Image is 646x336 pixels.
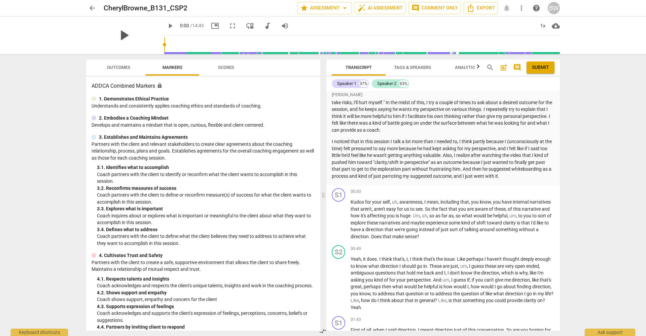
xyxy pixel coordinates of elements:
span: I [485,256,487,262]
span: don't [450,270,461,276]
span: , [420,213,422,218]
span: clarity [503,220,517,225]
span: compare_arrows [319,327,327,335]
p: Before the recording starts: The client talks about having trouble deciding what he wants to do n... [332,78,554,133]
span: affecting [367,213,387,218]
span: , [390,199,392,205]
span: post_add [500,64,508,72]
span: of [384,277,389,283]
span: see [416,206,423,212]
p: Partners with the client to create a safe, supportive environment that allows the client to share... [92,259,315,273]
span: awareness [399,199,422,205]
span: Markers [163,65,182,70]
span: like [537,220,544,225]
p: 4. Cultivates Trust and Safety [99,252,163,259]
span: mean [427,199,438,205]
div: Keyboard shortcuts [11,329,68,336]
span: comment [411,4,420,12]
span: know [480,199,491,205]
span: have [351,227,362,232]
p: 2. Embodies a Coaching Mindset [99,115,169,122]
div: 3. 4. Defines what to address [97,226,315,233]
span: huge [400,213,410,218]
span: questions [375,270,397,276]
div: 3. 3. Explores what is important [97,205,315,212]
span: of [435,227,441,232]
span: star [300,4,308,12]
span: that [351,206,360,212]
span: is [517,220,521,225]
span: , [438,199,440,205]
span: for [397,206,404,212]
div: Change speaker [332,245,345,259]
button: Export [464,2,498,14]
span: open [515,263,526,269]
span: great [351,284,362,289]
span: help [532,4,540,12]
span: then [382,284,392,289]
button: Search [485,62,496,73]
div: Change speaker [332,188,345,202]
p: I noticed that in this session I talk a lot more than I needed to, I think partly because I (unco... [332,138,554,179]
span: these [485,263,497,269]
span: , [397,199,399,205]
span: these [494,206,506,212]
span: , [470,277,472,283]
p: Coach partners with the client to define or reconfirm measure(s) of success for what the client w... [97,192,315,205]
div: 63% [399,80,408,87]
span: , [408,256,410,262]
span: Submit [532,64,549,71]
span: I [410,256,412,262]
span: audiotrack [263,22,272,30]
span: and [542,206,550,212]
span: . [369,234,371,239]
button: Please Do Not Submit until your Assessment is Complete [527,61,554,74]
span: what [392,284,404,289]
span: aren't [374,206,386,212]
span: that [385,227,394,232]
span: shift [476,220,487,225]
span: I [451,277,454,283]
span: issue [444,256,455,262]
span: direction [512,277,530,283]
span: more_vert [517,4,526,12]
span: , [458,263,460,269]
span: arrow_drop_down [341,4,349,12]
span: I'm [537,270,543,276]
span: guess [454,277,467,283]
button: AI Assessment [355,2,406,14]
span: , [491,199,493,205]
button: Show/Hide comments [512,62,523,73]
span: is [515,270,519,276]
span: kind [374,277,384,283]
span: us [404,206,410,212]
button: Add summary [498,62,509,73]
button: Switch to audio player [261,20,274,32]
span: 00:00 [351,189,361,195]
span: how [351,213,361,218]
span: , [362,284,364,289]
span: can't [484,277,495,283]
span: me [417,270,424,276]
div: Speaker 2 [377,80,396,87]
span: sort [538,213,547,218]
span: , [449,277,451,283]
span: make [392,234,405,239]
span: that's [393,256,404,262]
span: explore [351,220,367,225]
span: . [423,206,425,212]
span: I'd [531,220,537,225]
div: BW [548,2,560,14]
span: that [448,206,458,212]
span: a [362,227,365,232]
span: , [422,199,424,205]
span: you [475,277,484,283]
span: helpful [493,213,507,218]
span: play_arrow [166,22,174,30]
span: I [424,199,427,205]
span: perhaps [364,284,382,289]
span: Kudos [351,199,365,205]
span: something [496,227,519,232]
span: aware [475,206,489,212]
span: helpful [424,284,439,289]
